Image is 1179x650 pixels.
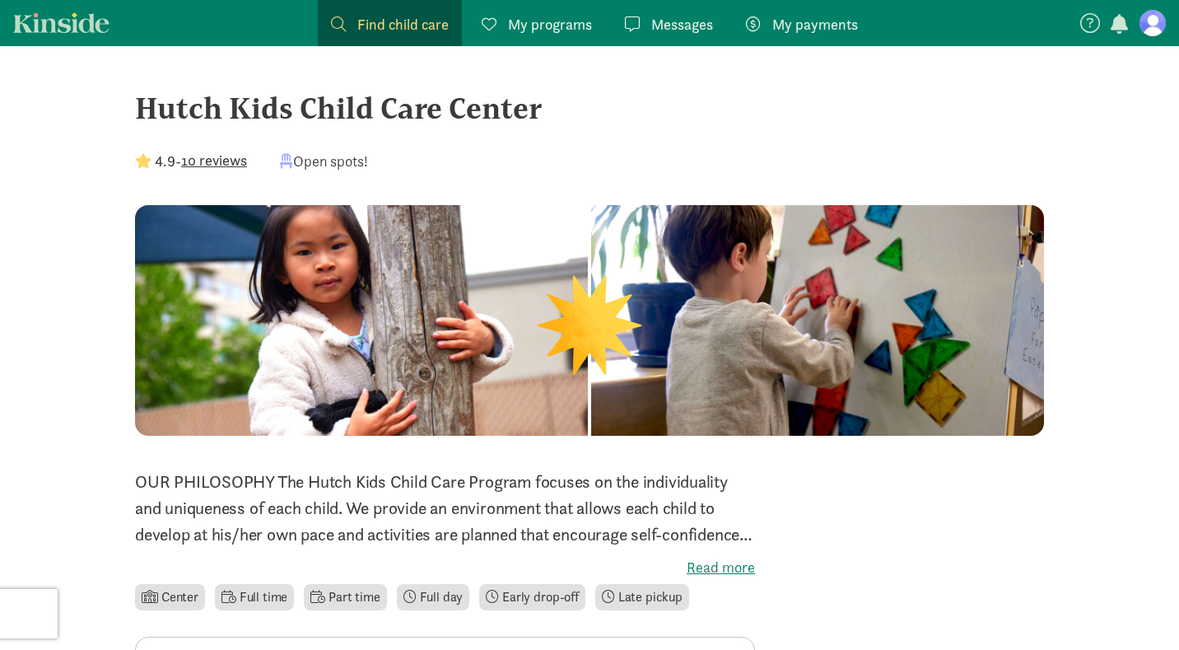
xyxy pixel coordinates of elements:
div: Hutch Kids Child Care Center [135,86,1044,130]
span: My programs [508,13,592,35]
label: Read more [135,558,755,578]
strong: 4.9 [155,152,175,171]
div: - [135,150,247,172]
span: Find child care [357,13,449,35]
span: Messages [651,13,713,35]
li: Late pickup [595,584,689,610]
li: Part time [304,584,386,610]
li: Full time [215,584,294,610]
span: My payments [772,13,858,35]
li: Center [135,584,205,610]
li: Early drop-off [479,584,585,610]
li: Full day [397,584,470,610]
div: Open spots! [280,150,368,172]
p: OUR PHILOSOPHY The Hutch Kids Child Care Program focuses on the individuality and uniqueness of e... [135,469,755,548]
button: 10 reviews [181,149,247,171]
a: Kinside [13,12,110,33]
